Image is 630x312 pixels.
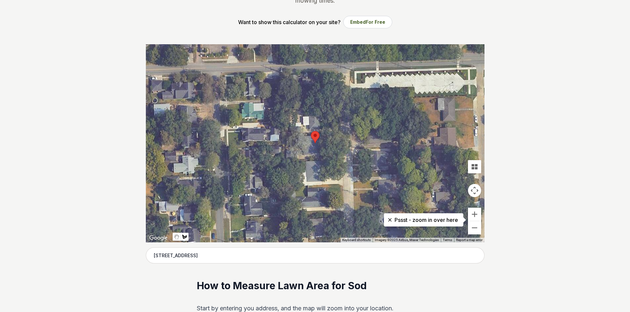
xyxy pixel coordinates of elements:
[468,184,481,197] button: Map camera controls
[147,234,169,242] a: Open this area in Google Maps (opens a new window)
[342,238,371,242] button: Keyboard shortcuts
[238,18,341,26] p: Want to show this calculator on your site?
[456,238,483,242] a: Report a map error
[197,279,433,293] h2: How to Measure Lawn Area for Sod
[147,234,169,242] img: Google
[389,216,458,224] p: Pssst - zoom in over here
[468,208,481,221] button: Zoom in
[375,238,439,242] span: Imagery ©2025 Airbus, Maxar Technologies
[468,221,481,234] button: Zoom out
[173,233,181,241] button: Stop drawing
[366,19,385,25] span: For Free
[343,16,392,28] button: EmbedFor Free
[443,238,452,242] a: Terms (opens in new tab)
[181,233,189,241] button: Draw a shape
[468,160,481,173] button: Tilt map
[146,247,484,264] input: Enter your address to get started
